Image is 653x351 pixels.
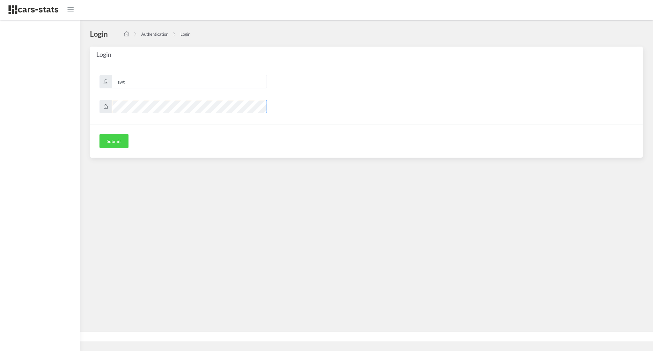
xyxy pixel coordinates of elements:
[96,50,111,58] span: Login
[180,32,190,37] a: Login
[141,32,168,37] a: Authentication
[8,5,59,15] img: navbar brand
[99,134,128,148] button: Submit
[90,29,108,39] h4: Login
[112,75,267,88] input: Username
